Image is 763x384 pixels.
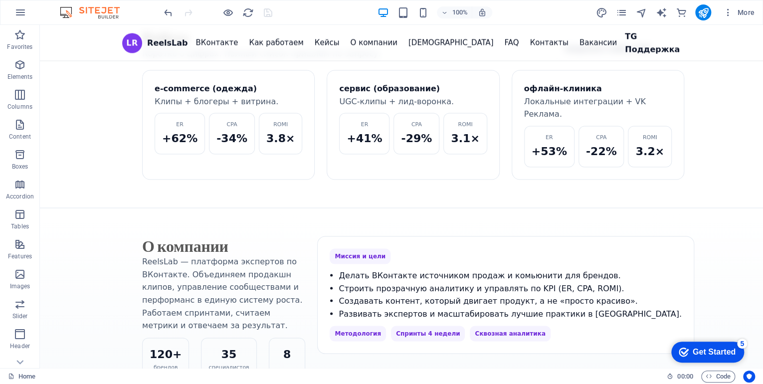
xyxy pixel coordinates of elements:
i: Navigator [635,7,647,18]
i: Publish [697,7,709,18]
p: Columns [7,103,32,111]
i: Pages (Ctrl+Alt+S) [615,7,627,18]
div: Get Started 5 items remaining, 0% complete [8,5,81,26]
button: publish [695,4,711,20]
button: Code [701,371,735,383]
button: navigator [635,6,647,18]
h6: 100% [452,6,468,18]
p: Images [10,282,30,290]
i: On resize automatically adjust zoom level to fit chosen device. [478,8,487,17]
button: design [595,6,607,18]
button: 100% [437,6,472,18]
div: 5 [74,2,84,12]
p: Favorites [7,43,32,51]
p: Elements [7,73,33,81]
span: Code [706,371,731,383]
p: Header [10,342,30,350]
i: AI Writer [655,7,667,18]
p: Slider [12,312,28,320]
i: Reload page [242,7,254,18]
button: commerce [675,6,687,18]
button: More [719,4,759,20]
img: Editor Logo [57,6,132,18]
p: Boxes [12,163,28,171]
a: Click to cancel selection. Double-click to open Pages [8,371,35,383]
i: Commerce [675,7,687,18]
h6: Session time [667,371,693,383]
span: 00 00 [677,371,693,383]
p: Content [9,133,31,141]
i: Design (Ctrl+Alt+Y) [595,7,607,18]
span: : [684,373,686,380]
i: Undo: Change HTML (Ctrl+Z) [163,7,174,18]
p: Accordion [6,192,34,200]
span: More [723,7,755,17]
div: Get Started [29,11,72,20]
p: Tables [11,222,29,230]
button: undo [162,6,174,18]
button: Usercentrics [743,371,755,383]
button: reload [242,6,254,18]
p: Features [8,252,32,260]
button: pages [615,6,627,18]
button: text_generator [655,6,667,18]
